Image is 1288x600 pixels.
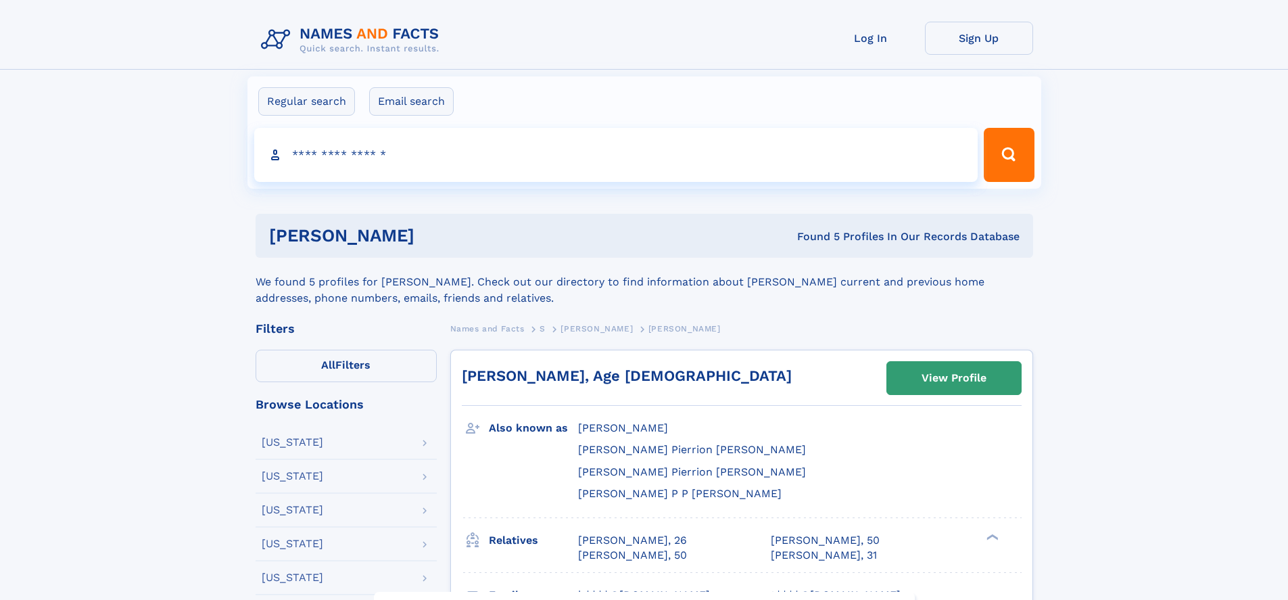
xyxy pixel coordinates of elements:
h3: Relatives [489,529,578,552]
a: [PERSON_NAME], 26 [578,533,687,548]
h1: [PERSON_NAME] [269,227,606,244]
a: [PERSON_NAME], 31 [771,548,877,563]
div: View Profile [922,363,986,394]
a: [PERSON_NAME], 50 [771,533,880,548]
span: [PERSON_NAME] [578,421,668,434]
a: [PERSON_NAME], Age [DEMOGRAPHIC_DATA] [462,367,792,384]
span: [PERSON_NAME] Pierrion [PERSON_NAME] [578,443,806,456]
span: [PERSON_NAME] Pierrion [PERSON_NAME] [578,465,806,478]
h3: Also known as [489,417,578,440]
span: S [540,324,546,333]
a: View Profile [887,362,1021,394]
span: [PERSON_NAME] [560,324,633,333]
label: Regular search [258,87,355,116]
div: Found 5 Profiles In Our Records Database [606,229,1020,244]
div: [US_STATE] [262,437,323,448]
a: Sign Up [925,22,1033,55]
div: [US_STATE] [262,538,323,549]
a: [PERSON_NAME] [560,320,633,337]
div: Filters [256,323,437,335]
a: S [540,320,546,337]
span: All [321,359,335,371]
input: search input [254,128,978,182]
img: Logo Names and Facts [256,22,450,58]
a: [PERSON_NAME], 50 [578,548,687,563]
div: We found 5 profiles for [PERSON_NAME]. Check out our directory to find information about [PERSON_... [256,258,1033,306]
div: [US_STATE] [262,471,323,482]
div: Browse Locations [256,398,437,411]
label: Filters [256,350,437,382]
div: ❯ [983,532,999,541]
span: [PERSON_NAME] P P [PERSON_NAME] [578,487,782,500]
div: [US_STATE] [262,572,323,583]
a: Log In [817,22,925,55]
span: [PERSON_NAME] [648,324,721,333]
a: Names and Facts [450,320,525,337]
div: [US_STATE] [262,505,323,515]
label: Email search [369,87,454,116]
button: Search Button [984,128,1034,182]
